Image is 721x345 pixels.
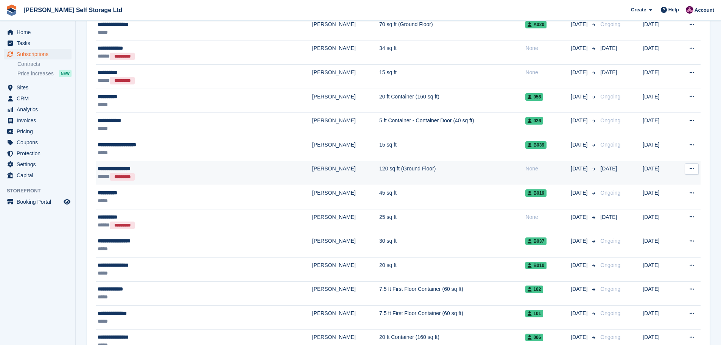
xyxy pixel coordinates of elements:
td: 34 sq ft [379,41,525,65]
td: [DATE] [643,16,676,41]
span: Analytics [17,104,62,115]
div: None [525,165,571,173]
span: [DATE] [571,237,589,245]
span: Settings [17,159,62,170]
span: 006 [525,334,543,341]
img: stora-icon-8386f47178a22dfd0bd8f6a31ec36ba5ce8667c1dd55bd0f319d3a0aa187defe.svg [6,5,17,16]
span: Ongoing [600,238,620,244]
span: Ongoing [600,21,620,27]
span: Ongoing [600,286,620,292]
td: [PERSON_NAME] [312,113,380,137]
td: [PERSON_NAME] [312,281,380,306]
a: menu [4,137,72,148]
span: [DATE] [571,285,589,293]
td: 45 sq ft [379,185,525,209]
a: Price increases NEW [17,69,72,78]
span: Account [695,6,714,14]
a: [PERSON_NAME] Self Storage Ltd [20,4,125,16]
span: Pricing [17,126,62,137]
td: [DATE] [643,257,676,281]
td: [PERSON_NAME] [312,137,380,161]
td: [PERSON_NAME] [312,306,380,330]
div: None [525,213,571,221]
span: Ongoing [600,334,620,340]
span: [DATE] [571,261,589,269]
span: Subscriptions [17,49,62,59]
td: [DATE] [643,233,676,258]
span: Home [17,27,62,37]
img: Lydia Wild [686,6,693,14]
span: Sites [17,82,62,93]
td: [PERSON_NAME] [312,89,380,113]
span: Ongoing [600,262,620,268]
span: [DATE] [600,45,617,51]
td: 15 sq ft [379,137,525,161]
td: [PERSON_NAME] [312,257,380,281]
a: menu [4,82,72,93]
span: 026 [525,117,543,125]
div: None [525,69,571,76]
td: 25 sq ft [379,209,525,233]
td: 20 ft Container (160 sq ft) [379,89,525,113]
a: Preview store [62,197,72,206]
span: [DATE] [571,69,589,76]
td: [DATE] [643,65,676,89]
div: NEW [59,70,72,77]
td: 120 sq ft (Ground Floor) [379,161,525,185]
span: [DATE] [571,165,589,173]
span: Protection [17,148,62,159]
span: [DATE] [571,189,589,197]
span: [DATE] [600,165,617,172]
span: 101 [525,310,543,317]
td: [DATE] [643,41,676,65]
span: [DATE] [600,69,617,75]
a: menu [4,27,72,37]
span: [DATE] [571,333,589,341]
span: B010 [525,262,547,269]
div: None [525,44,571,52]
a: menu [4,104,72,115]
a: menu [4,159,72,170]
a: menu [4,115,72,126]
span: [DATE] [571,20,589,28]
span: 102 [525,286,543,293]
td: [PERSON_NAME] [312,16,380,41]
span: Ongoing [600,190,620,196]
span: [DATE] [571,117,589,125]
span: Price increases [17,70,54,77]
td: 30 sq ft [379,233,525,258]
span: [DATE] [571,44,589,52]
span: Ongoing [600,117,620,123]
td: 5 ft Container - Container Door (40 sq ft) [379,113,525,137]
span: B039 [525,141,547,149]
a: menu [4,38,72,48]
span: [DATE] [571,93,589,101]
td: [DATE] [643,161,676,185]
span: A020 [525,21,547,28]
td: [DATE] [643,209,676,233]
span: Help [668,6,679,14]
span: Tasks [17,38,62,48]
span: Coupons [17,137,62,148]
td: [PERSON_NAME] [312,185,380,209]
span: [DATE] [571,213,589,221]
span: 056 [525,93,543,101]
span: [DATE] [571,309,589,317]
span: B037 [525,237,547,245]
a: menu [4,170,72,181]
span: Invoices [17,115,62,126]
td: [DATE] [643,89,676,113]
td: 15 sq ft [379,65,525,89]
td: [DATE] [643,306,676,330]
span: Capital [17,170,62,181]
span: Ongoing [600,94,620,100]
a: menu [4,93,72,104]
td: [DATE] [643,137,676,161]
td: 20 sq ft [379,257,525,281]
td: [PERSON_NAME] [312,161,380,185]
td: 70 sq ft (Ground Floor) [379,16,525,41]
span: Create [631,6,646,14]
td: 7.5 ft First Floor Container (60 sq ft) [379,281,525,306]
span: Storefront [7,187,75,195]
td: [PERSON_NAME] [312,65,380,89]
